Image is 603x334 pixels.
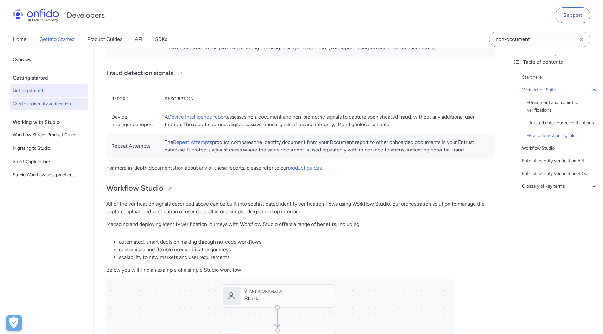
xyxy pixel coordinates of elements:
[288,165,322,171] a: product guides
[13,56,86,63] span: Overview
[13,131,86,139] span: Workflow Studio: Product Guide
[106,164,495,172] p: For more in-depth documentation about any of these reports, please refer to our .
[556,7,590,23] a: Support
[119,238,495,246] li: automated, smart decision making through no-code workflows
[10,129,88,141] a: Workflow Studio: Product Guide
[13,116,91,129] div: Working with Studio
[522,74,598,81] a: Start here
[6,315,22,331] button: Open Preferences
[527,132,598,139] div: - Fraud detection signals
[527,132,598,139] a: -Fraud detection signals
[13,171,86,179] span: Studio Workflow best practices
[106,266,495,274] p: Below you will find an example of a simple Studio workflow:
[87,30,122,48] a: Product Guides
[173,139,212,145] a: Repeat Attempts
[39,30,75,48] a: Getting Started
[10,142,88,155] a: Migrating to Studio
[10,84,88,97] a: Getting started
[67,10,105,20] h1: Developers
[119,254,495,261] li: scalability to new markets and user requirements
[522,145,598,152] a: Workflow Studio
[119,246,495,254] li: customised and flexible user verification journeys
[522,157,598,165] a: Entrust Identity Verification API
[13,100,86,108] span: Create an identity verification
[13,145,86,152] span: Migrating to Studio
[160,133,495,159] td: The product compares the identity document from your Document report to other onboarded documents...
[168,114,227,120] a: Device Intelligence report
[106,221,495,228] p: Managing and deploying identity verification journeys with Workflow Studio offers a range of bene...
[160,90,495,108] th: Description
[522,183,598,190] a: Glossary of key terms
[13,87,86,94] span: Getting started
[522,170,598,177] a: Entrust Identity Verification SDKs
[106,68,495,79] h3: Fraud detection signals
[527,119,598,127] a: -Trusted data source verifications
[106,90,160,108] th: Report
[527,99,598,114] a: -Document and biometric verifications
[13,72,91,84] div: Getting started
[6,315,22,331] div: Cookie Preferences
[160,108,495,133] td: A assesses non-document and non-biometric signals to capture sophisticated fraud, without any add...
[106,133,160,159] td: Repeat Attempts
[106,183,495,194] h2: Workflow Studio
[10,53,88,66] a: Overview
[513,58,598,66] div: Table of contents
[10,155,88,168] a: Smart Capture Link
[13,30,27,48] a: Home
[135,30,142,48] a: API
[578,36,585,43] svg: Clear search field button
[106,200,495,215] p: All of the verification signals described above can be built into sophisticated identity verifica...
[527,119,598,127] div: - Trusted data source verifications
[155,30,167,48] a: SDKs
[489,32,590,47] input: Onfido search input field
[10,169,88,181] a: Studio Workflow best practices
[13,158,86,165] span: Smart Capture Link
[527,99,598,114] div: - Document and biometric verifications
[10,98,88,110] a: Create an identity verification
[106,108,160,133] td: Device Intelligence report
[13,9,59,22] img: Onfido Logo
[522,86,598,94] a: Verification Suite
